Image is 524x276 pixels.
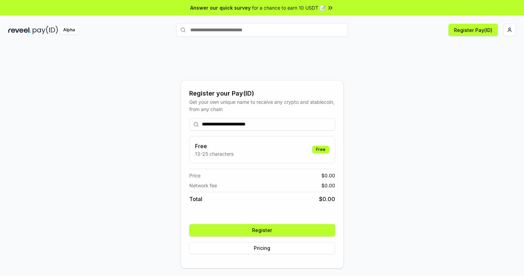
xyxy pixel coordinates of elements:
[189,182,217,189] span: Network fee
[321,172,335,179] span: $ 0.00
[189,89,335,98] div: Register your Pay(ID)
[8,26,31,34] img: reveel_dark
[189,172,201,179] span: Price
[189,195,202,203] span: Total
[59,26,79,34] div: Alpha
[189,224,335,236] button: Register
[189,242,335,254] button: Pricing
[448,24,498,36] button: Register Pay(ID)
[190,4,251,11] span: Answer our quick survey
[33,26,58,34] img: pay_id
[195,142,233,150] h3: Free
[252,4,326,11] span: for a chance to earn 10 USDT 📝
[321,182,335,189] span: $ 0.00
[195,150,233,157] p: 13-25 characters
[319,195,335,203] span: $ 0.00
[312,146,329,153] div: Free
[189,98,335,113] div: Get your own unique name to receive any crypto and stablecoin, from any chain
